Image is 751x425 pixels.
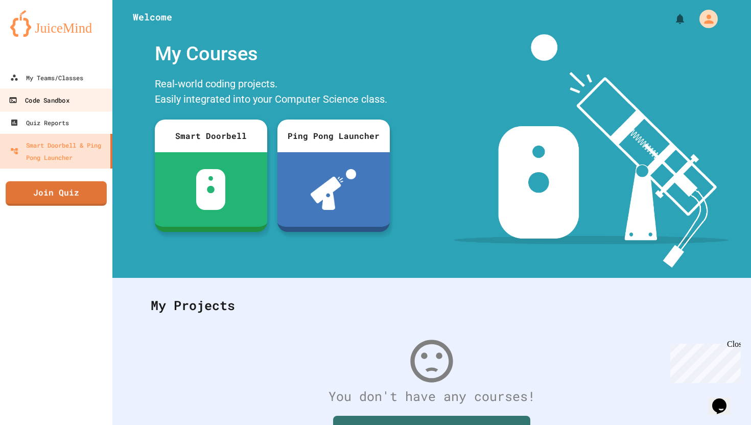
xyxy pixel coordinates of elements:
[155,120,267,152] div: Smart Doorbell
[10,10,102,37] img: logo-orange.svg
[9,94,69,107] div: Code Sandbox
[4,4,71,65] div: Chat with us now!Close
[10,72,83,84] div: My Teams/Classes
[150,34,395,74] div: My Courses
[311,169,356,210] img: ppl-with-ball.png
[666,340,741,383] iframe: chat widget
[150,74,395,112] div: Real-world coding projects. Easily integrated into your Computer Science class.
[708,384,741,415] iframe: chat widget
[10,116,69,129] div: Quiz Reports
[6,181,107,206] a: Join Quiz
[196,169,225,210] img: sdb-white.svg
[655,10,689,28] div: My Notifications
[140,286,723,325] div: My Projects
[689,7,720,31] div: My Account
[10,139,106,163] div: Smart Doorbell & Ping Pong Launcher
[277,120,390,152] div: Ping Pong Launcher
[140,387,723,406] div: You don't have any courses!
[454,34,728,268] img: banner-image-my-projects.png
